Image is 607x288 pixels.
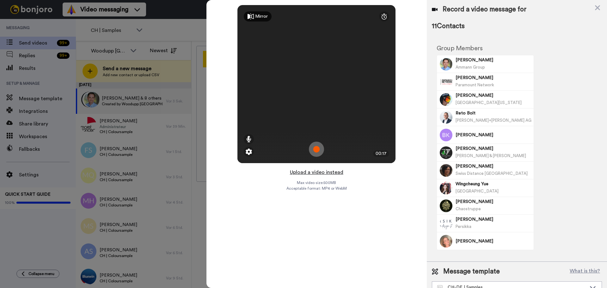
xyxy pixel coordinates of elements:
button: What is this? [568,267,602,276]
span: Swiss Distance [GEOGRAPHIC_DATA] [456,171,528,175]
span: [PERSON_NAME] [456,238,531,244]
img: Image of Angela Pietzsch [440,217,452,230]
img: Image of Beatrice Paoli [440,164,452,177]
span: Persikka [456,224,471,229]
span: [PERSON_NAME] [456,75,531,81]
img: Image of Reto Bolt [440,111,452,124]
span: [PERSON_NAME] [456,163,531,169]
span: [GEOGRAPHIC_DATA][US_STATE] [456,101,522,105]
span: [PERSON_NAME] & [PERSON_NAME] [456,154,526,158]
img: Image of Franz Meyer [440,93,452,106]
span: [PERSON_NAME] [456,216,531,223]
span: Max video size: 500 MB [297,180,336,185]
span: Ammann Group [456,65,485,69]
img: Image of Laura Reich [440,76,452,88]
span: Wingcheung Yue [456,181,531,187]
button: Upload a video instead [288,168,345,176]
span: [GEOGRAPHIC_DATA] [456,189,499,193]
span: [PERSON_NAME] [456,92,531,99]
span: [PERSON_NAME]+[PERSON_NAME] AG [456,118,531,122]
img: Image of James Frei [440,146,452,159]
span: Reto Bolt [456,110,531,116]
span: Acceptable format: MP4 or WebM [286,186,347,191]
div: 00:17 [373,150,389,157]
span: [PERSON_NAME] [456,199,531,205]
img: Image of Daniel Bannwart [440,58,452,70]
span: Message template [443,267,500,276]
span: Chaostruppe [456,207,481,211]
img: Image of Nadine Gurtner [440,199,452,212]
span: [PERSON_NAME] [456,145,531,152]
img: ic_gear.svg [246,149,252,155]
span: [PERSON_NAME] [456,57,531,63]
span: Paramount Network [456,83,494,87]
img: Image of Wingcheung Yue [440,182,452,194]
img: Image of Bogdanka Kaba-Cirkovic [440,129,452,141]
h2: Group Members [437,45,534,52]
img: Image of Maya Frei [440,235,452,248]
img: ic_record_start.svg [309,142,324,157]
span: [PERSON_NAME] [456,132,531,138]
